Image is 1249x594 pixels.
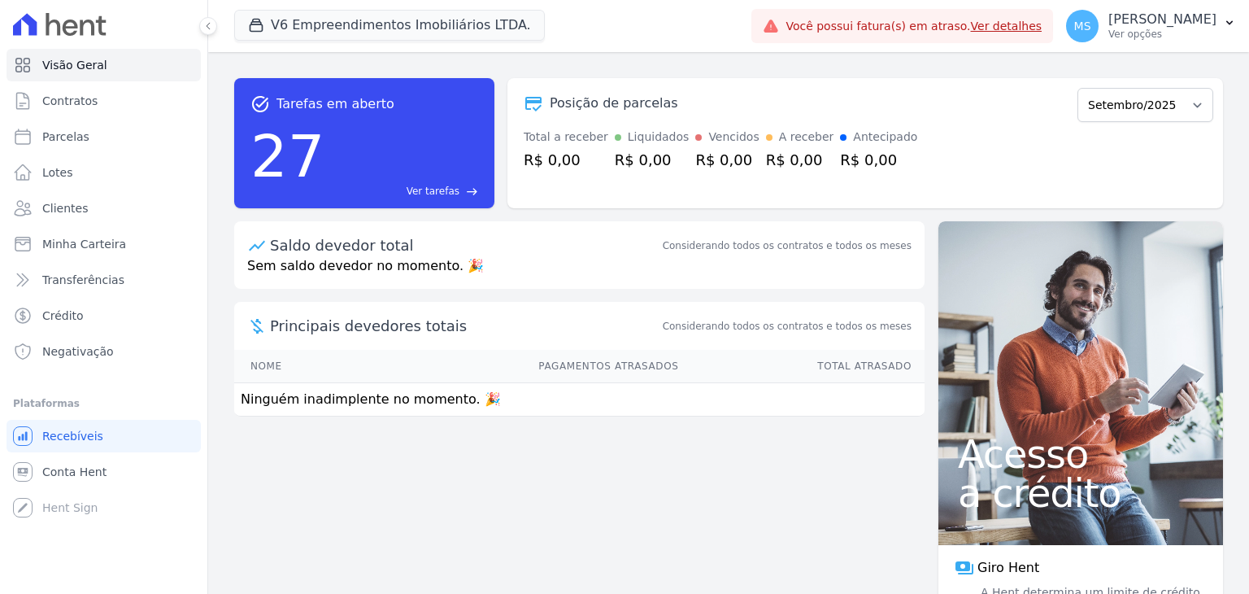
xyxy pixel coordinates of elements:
[42,57,107,73] span: Visão Geral
[853,129,917,146] div: Antecipado
[42,129,89,145] span: Parcelas
[42,93,98,109] span: Contratos
[234,10,545,41] button: V6 Empreendimentos Imobiliários LTDA.
[663,319,912,334] span: Considerando todos os contratos e todos os meses
[1053,3,1249,49] button: MS [PERSON_NAME] Ver opções
[276,94,394,114] span: Tarefas em aberto
[250,114,325,199] div: 27
[42,464,107,480] span: Conta Hent
[358,350,680,383] th: Pagamentos Atrasados
[13,394,194,413] div: Plataformas
[7,85,201,117] a: Contratos
[766,149,834,171] div: R$ 0,00
[663,238,912,253] div: Considerando todos os contratos e todos os meses
[615,149,690,171] div: R$ 0,00
[786,18,1042,35] span: Você possui fatura(s) em atraso.
[270,234,659,256] div: Saldo devedor total
[270,315,659,337] span: Principais devedores totais
[42,308,84,324] span: Crédito
[332,184,478,199] a: Ver tarefas east
[7,420,201,452] a: Recebíveis
[42,428,103,444] span: Recebíveis
[628,129,690,146] div: Liquidados
[7,335,201,368] a: Negativação
[7,192,201,225] a: Clientes
[7,120,201,153] a: Parcelas
[7,228,201,260] a: Minha Carteira
[1108,11,1216,28] p: [PERSON_NAME]
[42,272,124,288] span: Transferências
[1108,28,1216,41] p: Ver opções
[7,456,201,488] a: Conta Hent
[779,129,834,146] div: A receber
[550,94,678,113] div: Posição de parcelas
[524,129,608,146] div: Total a receber
[7,156,201,189] a: Lotes
[524,149,608,171] div: R$ 0,00
[1074,20,1091,32] span: MS
[250,94,270,114] span: task_alt
[840,149,917,171] div: R$ 0,00
[42,200,88,216] span: Clientes
[466,186,478,198] span: east
[971,20,1042,33] a: Ver detalhes
[407,184,459,199] span: Ver tarefas
[42,164,73,181] span: Lotes
[7,264,201,296] a: Transferências
[42,343,114,360] span: Negativação
[679,350,925,383] th: Total Atrasado
[7,49,201,81] a: Visão Geral
[977,558,1039,578] span: Giro Hent
[42,236,126,252] span: Minha Carteira
[234,383,925,417] td: Ninguém inadimplente no momento. 🎉
[7,299,201,332] a: Crédito
[958,474,1203,513] span: a crédito
[234,256,925,289] p: Sem saldo devedor no momento. 🎉
[234,350,358,383] th: Nome
[695,149,759,171] div: R$ 0,00
[708,129,759,146] div: Vencidos
[958,435,1203,474] span: Acesso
